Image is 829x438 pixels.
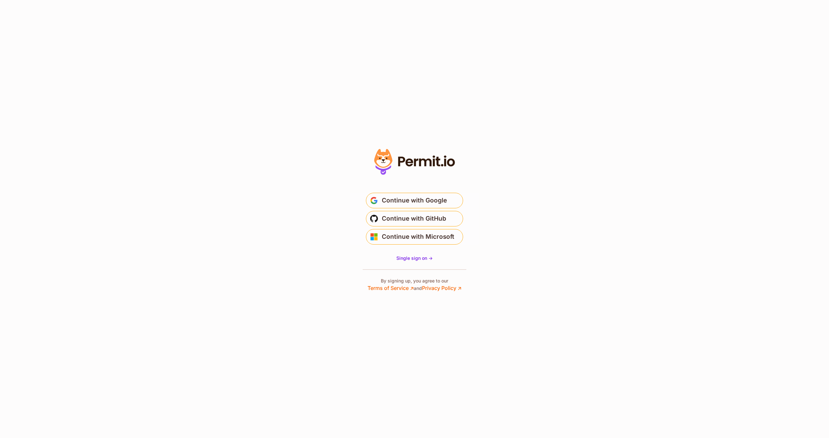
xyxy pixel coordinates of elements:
[366,193,463,208] button: Continue with Google
[382,232,454,242] span: Continue with Microsoft
[382,213,446,224] span: Continue with GitHub
[368,285,414,291] a: Terms of Service ↗
[366,229,463,245] button: Continue with Microsoft
[396,255,433,261] a: Single sign on ->
[368,278,461,292] p: By signing up, you agree to our and
[422,285,461,291] a: Privacy Policy ↗
[366,211,463,226] button: Continue with GitHub
[382,195,447,206] span: Continue with Google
